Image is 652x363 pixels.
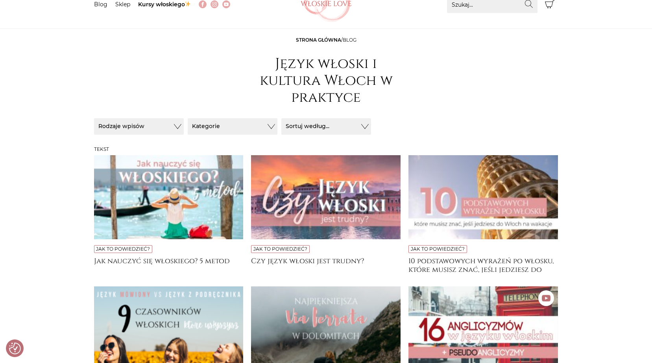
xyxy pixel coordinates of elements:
h3: Tekst [94,147,558,152]
a: Strona główna [296,37,341,43]
button: Rodzaje wpisów [94,118,184,135]
img: ✨ [185,1,190,7]
a: Kursy włoskiego [138,1,191,8]
a: Czy język włoski jest trudny? [251,257,401,273]
button: Preferencje co do zgód [9,343,21,354]
a: Blog [94,1,107,8]
button: Kategorie [188,118,277,135]
h1: Język włoski i kultura Włoch w praktyce [248,55,405,106]
a: Jak nauczyć się włoskiego? 5 metod [94,257,244,273]
a: Jak to powiedzieć? [411,246,465,252]
button: Sortuj według... [281,118,371,135]
img: Revisit consent button [9,343,21,354]
a: Jak to powiedzieć? [96,246,150,252]
a: 10 podstawowych wyrażeń po włosku, które musisz znać, jeśli jedziesz do [GEOGRAPHIC_DATA] na wakacje [408,257,558,273]
span: Blog [343,37,356,43]
span: / [296,37,356,43]
a: Jak to powiedzieć? [253,246,307,252]
a: Sklep [115,1,130,8]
